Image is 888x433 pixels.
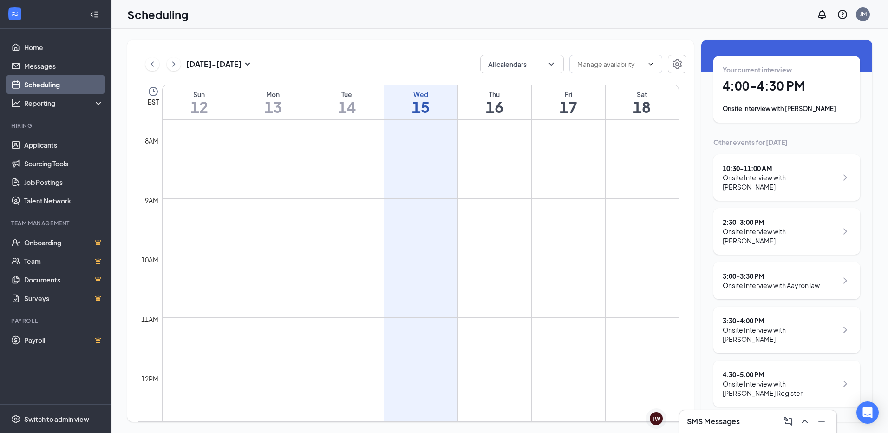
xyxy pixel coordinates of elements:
a: DocumentsCrown [24,270,104,289]
button: ChevronUp [797,414,812,429]
a: Messages [24,57,104,75]
a: PayrollCrown [24,331,104,349]
div: 10am [139,255,160,265]
a: October 15, 2025 [384,85,457,119]
div: 4:30 - 5:00 PM [723,370,837,379]
h3: [DATE] - [DATE] [186,59,242,69]
svg: Clock [148,86,159,97]
h1: 18 [606,99,679,115]
a: October 13, 2025 [236,85,310,119]
button: ChevronLeft [145,57,159,71]
svg: ChevronRight [840,378,851,389]
a: Applicants [24,136,104,154]
a: October 16, 2025 [458,85,531,119]
div: Onsite Interview with [PERSON_NAME] [723,173,837,191]
div: Open Intercom Messenger [856,401,879,424]
div: 3:00 - 3:30 PM [723,271,820,281]
svg: SmallChevronDown [242,59,253,70]
div: Other events for [DATE] [713,138,860,147]
a: SurveysCrown [24,289,104,308]
h1: 12 [163,99,236,115]
a: October 18, 2025 [606,85,679,119]
div: JM [860,10,867,18]
div: Onsite Interview with Aayron law [723,281,820,290]
svg: ChevronUp [799,416,810,427]
svg: WorkstreamLogo [10,9,20,19]
span: EST [148,97,159,106]
div: Onsite Interview with [PERSON_NAME] [723,104,851,113]
a: Talent Network [24,191,104,210]
div: Fri [532,90,605,99]
svg: ChevronLeft [148,59,157,70]
svg: ChevronDown [547,59,556,69]
div: Wed [384,90,457,99]
div: Team Management [11,219,102,227]
a: October 14, 2025 [310,85,384,119]
svg: ChevronDown [647,60,654,68]
svg: Collapse [90,10,99,19]
svg: ChevronRight [840,172,851,183]
div: Mon [236,90,310,99]
div: JW [653,415,660,423]
svg: ChevronRight [169,59,178,70]
a: TeamCrown [24,252,104,270]
div: 2:30 - 3:00 PM [723,217,837,227]
h1: Scheduling [127,7,189,22]
a: Scheduling [24,75,104,94]
a: Sourcing Tools [24,154,104,173]
h1: 4:00 - 4:30 PM [723,78,851,94]
input: Manage availability [577,59,643,69]
div: Reporting [24,98,104,108]
a: October 12, 2025 [163,85,236,119]
h1: 13 [236,99,310,115]
div: 11am [139,314,160,324]
h1: 16 [458,99,531,115]
h1: 15 [384,99,457,115]
div: 10:30 - 11:00 AM [723,164,837,173]
div: Thu [458,90,531,99]
div: Onsite Interview with [PERSON_NAME] Register [723,379,837,398]
a: Job Postings [24,173,104,191]
div: Onsite Interview with [PERSON_NAME] [723,227,837,245]
a: Home [24,38,104,57]
button: ChevronRight [167,57,181,71]
svg: ChevronRight [840,226,851,237]
button: ComposeMessage [781,414,796,429]
svg: Settings [672,59,683,70]
div: Your current interview [723,65,851,74]
button: Minimize [814,414,829,429]
svg: Minimize [816,416,827,427]
h3: SMS Messages [687,416,740,426]
h1: 14 [310,99,384,115]
div: Payroll [11,317,102,325]
div: Sat [606,90,679,99]
svg: Analysis [11,98,20,108]
h1: 17 [532,99,605,115]
div: Onsite Interview with [PERSON_NAME] [723,325,837,344]
svg: Settings [11,414,20,424]
svg: ComposeMessage [783,416,794,427]
div: Tue [310,90,384,99]
div: 8am [143,136,160,146]
svg: ChevronRight [840,275,851,286]
div: 3:30 - 4:00 PM [723,316,837,325]
div: Hiring [11,122,102,130]
button: All calendarsChevronDown [480,55,564,73]
div: Switch to admin view [24,414,89,424]
button: Settings [668,55,686,73]
svg: Notifications [816,9,828,20]
svg: ChevronRight [840,324,851,335]
a: OnboardingCrown [24,233,104,252]
div: 9am [143,195,160,205]
svg: QuestionInfo [837,9,848,20]
div: 12pm [139,374,160,384]
a: October 17, 2025 [532,85,605,119]
div: Sun [163,90,236,99]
